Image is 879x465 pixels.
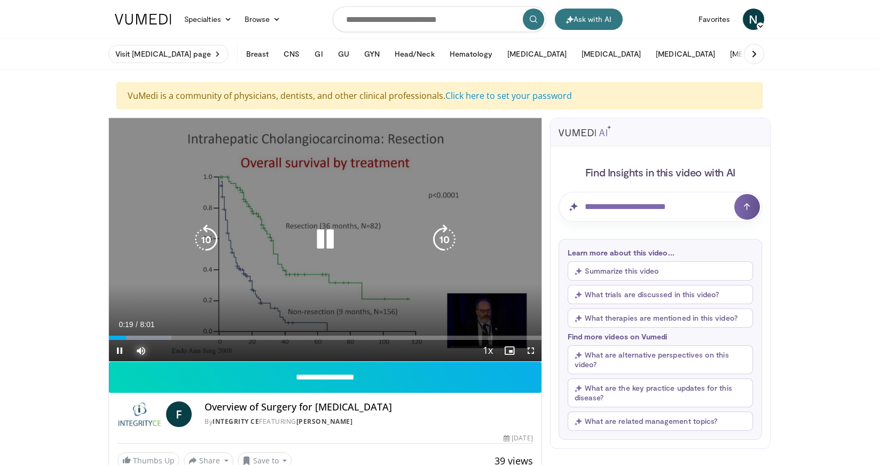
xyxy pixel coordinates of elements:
img: vumedi-ai-logo.svg [559,126,611,136]
button: What therapies are mentioned in this video? [568,308,753,328]
button: Head/Neck [388,43,441,65]
h4: Overview of Surgery for [MEDICAL_DATA] [205,401,532,413]
a: Browse [238,9,287,30]
img: Integrity CE [117,401,162,427]
button: What are alternative perspectives on this video? [568,345,753,374]
input: Search topics, interventions [333,6,546,32]
button: What are the key practice updates for this disease? [568,378,753,407]
span: 0:19 [119,320,133,329]
a: Click here to set your password [445,90,572,102]
a: F [166,401,192,427]
a: Specialties [178,9,238,30]
button: CNS [277,43,306,65]
span: / [136,320,138,329]
button: [MEDICAL_DATA] [649,43,721,65]
a: [PERSON_NAME] [296,417,353,426]
button: [MEDICAL_DATA] [724,43,796,65]
button: Playback Rate [477,340,499,361]
button: Breast [240,43,275,65]
div: [DATE] [504,433,532,443]
button: GYN [358,43,386,65]
button: [MEDICAL_DATA] [501,43,573,65]
button: Fullscreen [520,340,541,361]
button: GI [308,43,329,65]
div: VuMedi is a community of physicians, dentists, and other clinical professionals. [116,82,763,109]
img: VuMedi Logo [115,14,171,25]
input: Question for AI [559,192,762,222]
video-js: Video Player [109,118,541,362]
a: Visit [MEDICAL_DATA] page [108,45,229,63]
span: 8:01 [140,320,154,329]
h4: Find Insights in this video with AI [559,165,762,179]
div: By FEATURING [205,417,532,427]
button: GU [332,43,356,65]
a: N [743,9,764,30]
button: Summarize this video [568,261,753,281]
a: Favorites [692,9,736,30]
div: Progress Bar [109,336,541,340]
button: Mute [130,340,152,361]
button: [MEDICAL_DATA] [575,43,647,65]
p: Learn more about this video... [568,248,753,257]
button: Hematology [443,43,499,65]
p: Find more videos on Vumedi [568,332,753,341]
button: What trials are discussed in this video? [568,285,753,304]
button: Enable picture-in-picture mode [499,340,520,361]
button: What are related management topics? [568,412,753,431]
button: Pause [109,340,130,361]
a: Integrity CE [213,417,259,426]
button: Ask with AI [555,9,623,30]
